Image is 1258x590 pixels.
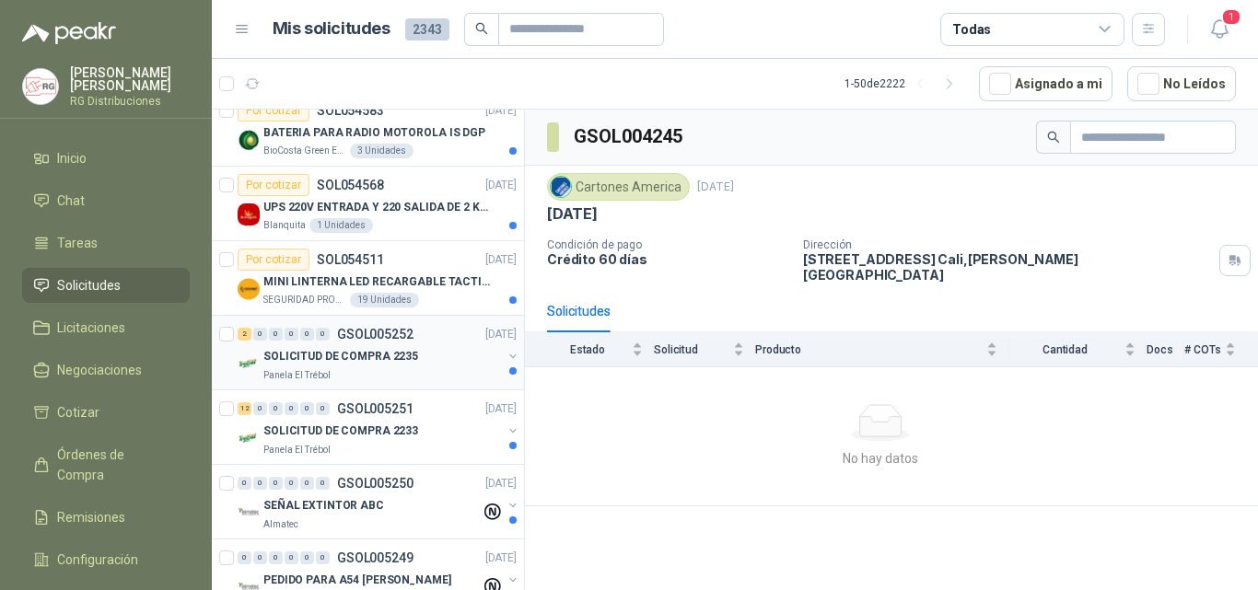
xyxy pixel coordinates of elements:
[238,427,260,449] img: Company Logo
[1184,332,1258,366] th: # COTs
[22,437,190,492] a: Órdenes de Compra
[1147,332,1184,366] th: Docs
[238,353,260,375] img: Company Logo
[238,402,251,415] div: 12
[238,278,260,300] img: Company Logo
[238,502,260,524] img: Company Logo
[485,177,517,194] p: [DATE]
[238,99,309,121] div: Por cotizar
[532,448,1229,469] div: No hay datos
[285,551,298,564] div: 0
[285,328,298,341] div: 0
[1047,131,1060,144] span: search
[1221,8,1241,26] span: 1
[485,251,517,269] p: [DATE]
[22,310,190,345] a: Licitaciones
[238,174,309,196] div: Por cotizar
[1203,13,1236,46] button: 1
[238,398,520,457] a: 12 0 0 0 0 0 GSOL005251[DATE] Company LogoSOLICITUD DE COMPRA 2233Panela El Trébol
[285,402,298,415] div: 0
[269,402,283,415] div: 0
[979,66,1112,101] button: Asignado a mi
[803,238,1212,251] p: Dirección
[238,249,309,271] div: Por cotizar
[654,343,729,356] span: Solicitud
[547,204,598,224] p: [DATE]
[57,445,172,485] span: Órdenes de Compra
[263,348,418,365] p: SOLICITUD DE COMPRA 2235
[316,551,330,564] div: 0
[212,92,524,167] a: Por cotizarSOL054583[DATE] Company LogoBATERIA PARA RADIO MOTOROLA IS DGPBioCosta Green Energy S....
[238,551,251,564] div: 0
[269,328,283,341] div: 0
[300,328,314,341] div: 0
[57,148,87,168] span: Inicio
[844,69,964,98] div: 1 - 50 de 2222
[22,542,190,577] a: Configuración
[317,179,384,191] p: SOL054568
[803,251,1212,283] p: [STREET_ADDRESS] Cali , [PERSON_NAME][GEOGRAPHIC_DATA]
[551,177,571,197] img: Company Logo
[350,144,414,158] div: 3 Unidades
[263,572,451,589] p: PEDIDO PARA A54 [PERSON_NAME]
[22,226,190,260] a: Tareas
[485,400,517,418] p: [DATE]
[263,124,485,142] p: BATERIA PARA RADIO MOTOROLA IS DGP
[337,477,414,490] p: GSOL005250
[238,323,520,382] a: 2 0 0 0 0 0 GSOL005252[DATE] Company LogoSOLICITUD DE COMPRA 2235Panela El Trébol
[57,191,85,211] span: Chat
[253,328,267,341] div: 0
[22,395,190,430] a: Cotizar
[22,500,190,535] a: Remisiones
[316,402,330,415] div: 0
[263,367,331,382] p: Panela El Trébol
[57,233,98,253] span: Tareas
[475,22,488,35] span: search
[300,551,314,564] div: 0
[952,19,991,40] div: Todas
[273,16,390,42] h1: Mis solicitudes
[263,293,346,307] p: SEGURIDAD PROVISER LTDA
[547,343,628,356] span: Estado
[1184,343,1221,356] span: # COTs
[238,203,260,226] img: Company Logo
[405,18,449,40] span: 2343
[57,402,99,422] span: Cotizar
[547,251,788,267] p: Crédito 60 días
[1127,66,1236,101] button: No Leídos
[253,477,267,490] div: 0
[316,477,330,490] div: 0
[263,516,298,531] p: Almatec
[337,551,414,564] p: GSOL005249
[317,104,384,117] p: SOL054583
[755,343,983,356] span: Producto
[269,551,283,564] div: 0
[238,472,520,531] a: 0 0 0 0 0 0 GSOL005250[DATE] Company LogoSEÑAL EXTINTOR ABCAlmatec
[485,102,517,120] p: [DATE]
[547,173,690,201] div: Cartones America
[263,442,331,457] p: Panela El Trébol
[485,326,517,343] p: [DATE]
[57,318,125,338] span: Licitaciones
[285,477,298,490] div: 0
[22,141,190,176] a: Inicio
[22,183,190,218] a: Chat
[755,332,1008,366] th: Producto
[316,328,330,341] div: 0
[1008,332,1147,366] th: Cantidad
[238,328,251,341] div: 2
[525,332,654,366] th: Estado
[697,179,734,196] p: [DATE]
[57,275,121,295] span: Solicitudes
[238,129,260,151] img: Company Logo
[574,122,685,151] h3: GSOL004245
[485,550,517,567] p: [DATE]
[269,477,283,490] div: 0
[654,332,755,366] th: Solicitud
[337,402,414,415] p: GSOL005251
[263,199,493,216] p: UPS 220V ENTRADA Y 220 SALIDA DE 2 KVA
[22,22,116,44] img: Logo peakr
[22,268,190,303] a: Solicitudes
[57,550,138,570] span: Configuración
[263,144,346,158] p: BioCosta Green Energy S.A.S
